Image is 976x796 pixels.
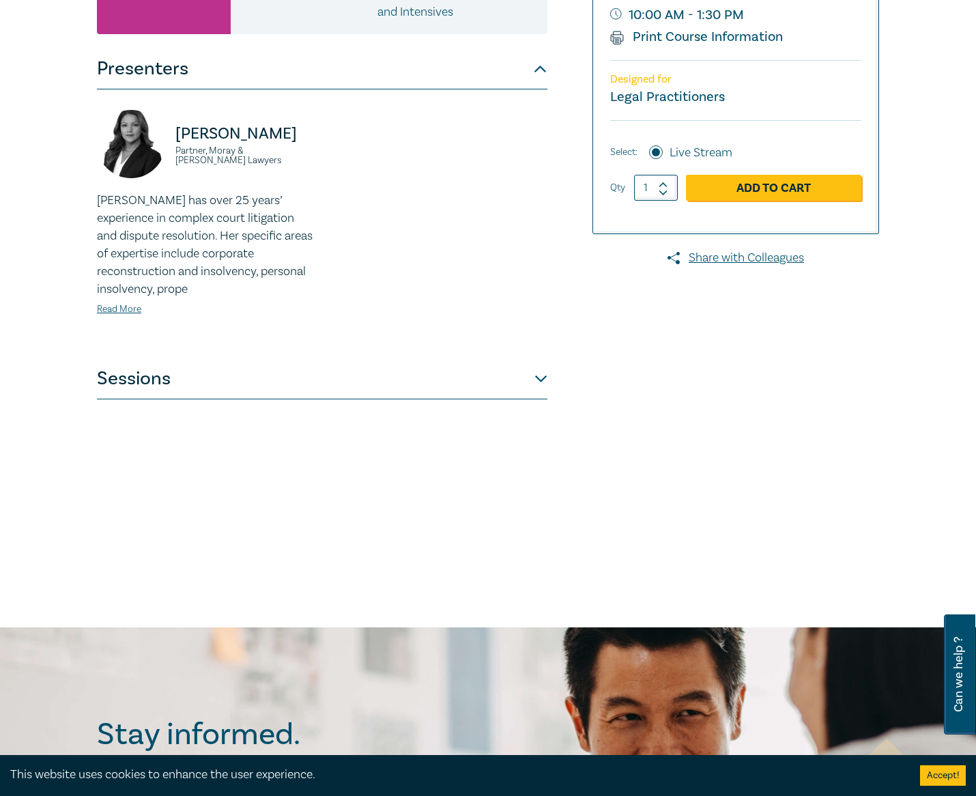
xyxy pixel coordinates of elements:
h2: Stay informed. [97,717,419,752]
p: [PERSON_NAME] has over 25 years’ experience in complex court litigation and dispute resolution. H... [97,192,314,298]
label: Qty [610,180,625,195]
small: Legal Practitioners [610,88,725,106]
a: Print Course Information [610,28,783,46]
button: Presenters [97,48,547,89]
p: [PERSON_NAME] [175,123,314,145]
a: Add to Cart [686,175,861,201]
input: 1 [634,175,678,201]
img: https://s3.ap-southeast-2.amazonaws.com/leo-cussen-store-production-content/Contacts/Radhika%20Ka... [97,110,165,178]
span: Can we help ? [952,623,965,726]
small: Partner, Moray & [PERSON_NAME] Lawyers [175,146,314,165]
div: This website uses cookies to enhance the user experience. [10,766,900,784]
small: 10:00 AM - 1:30 PM [610,4,861,26]
span: Select: [610,145,637,160]
a: Share with Colleagues [592,249,879,267]
button: Sessions [97,358,547,399]
label: Live Stream [670,144,732,162]
button: Accept cookies [920,765,966,786]
p: Designed for [610,73,861,86]
a: Read More [97,303,141,315]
